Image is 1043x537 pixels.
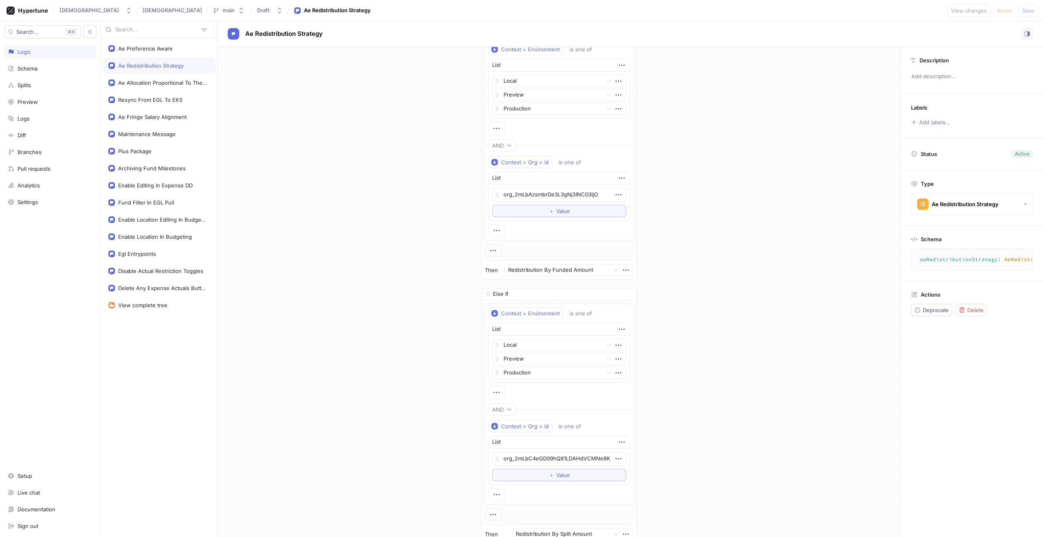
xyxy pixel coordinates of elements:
[1022,8,1034,13] span: Save
[555,156,593,168] button: is one of
[492,469,626,481] button: ＋Value
[549,473,554,478] span: ＋
[257,7,270,14] div: Draft
[118,131,176,137] div: Maintenance Message
[488,43,563,55] button: Context > Environment
[492,142,504,149] div: AND
[492,61,501,69] div: List
[4,25,81,38] button: Search...K
[209,4,248,17] button: main
[59,7,119,14] div: [DEMOGRAPHIC_DATA]
[56,4,135,17] button: [DEMOGRAPHIC_DATA]
[921,291,940,298] p: Actions
[118,268,203,274] div: Disable Actual Restriction Toggles
[921,236,942,242] p: Schema
[1015,150,1030,158] div: Active
[549,209,554,213] span: ＋
[65,28,77,36] div: K
[556,209,570,213] span: Value
[118,148,152,154] div: Plus Package
[18,99,38,105] div: Preview
[492,438,501,446] div: List
[118,62,184,69] div: Ae Redistribution Strategy
[18,48,31,55] div: Logic
[18,489,40,496] div: Live chat
[566,307,604,319] button: is one of
[18,506,55,513] div: Documentation
[118,97,183,103] div: Resync From EGL To EKS
[556,473,570,478] span: Value
[118,165,186,172] div: Archiving Fund Milestones
[951,8,987,13] span: View changes
[118,216,207,223] div: Enable Location Editing In Budgeting
[18,65,37,72] div: Schema
[118,285,207,291] div: Delete Any Expense Actuals Button
[492,188,626,202] textarea: org_2mLbAzsmbrDe3L3gNj3INC03ljO
[923,308,949,313] span: Deprecate
[493,290,508,298] p: Else If
[908,70,1036,84] p: Add description...
[997,8,1012,13] span: Reset
[18,82,31,88] div: Splits
[18,132,26,139] div: Diff
[911,304,952,316] button: Deprecate
[488,420,552,432] button: Context > Org > Id
[492,174,501,182] div: List
[118,79,207,86] div: Ae Allocation Proportional To The Burn Rate
[18,199,38,205] div: Settings
[967,308,984,313] span: Delete
[947,4,990,17] button: View changes
[921,148,937,160] p: Status
[18,115,30,122] div: Logs
[501,423,549,430] div: Context > Org > Id
[555,420,593,432] button: is one of
[118,199,174,206] div: Fund Filter In EGL Pull
[118,114,187,120] div: Ae Fringe Salary Alignment
[488,156,552,168] button: Context > Org > Id
[18,523,38,529] div: Sign out
[932,201,999,208] div: Ae Redistribution Strategy
[994,4,1015,17] button: Reset
[488,307,563,319] button: Context > Environment
[1019,4,1038,17] button: Save
[921,180,934,187] p: Type
[492,325,501,333] div: List
[18,149,42,155] div: Branches
[16,29,39,34] span: Search...
[304,7,371,15] div: Ae Redistribution Strategy
[492,452,626,466] textarea: org_2mLbC4eGD09hQ81LDAHdVCMNe8K
[488,139,515,152] button: AND
[566,43,604,55] button: is one of
[955,304,987,316] button: Delete
[492,406,504,413] div: AND
[501,46,560,53] div: Context > Environment
[118,251,156,257] div: Egl Entrypoints
[18,182,40,189] div: Analytics
[254,4,286,17] button: Draft
[492,205,626,217] button: ＋Value
[570,46,592,53] div: is one of
[501,310,560,317] div: Context > Environment
[118,182,193,189] div: Enable Editing In Expense DD
[559,423,581,430] div: is one of
[908,117,953,128] button: Add labels...
[485,266,498,275] p: Then
[245,31,323,37] span: Ae Redistribution Strategy
[559,159,581,166] div: is one of
[911,104,927,111] p: Labels
[118,302,167,308] div: View complete tree
[18,473,32,479] div: Setup
[222,7,235,14] div: main
[920,57,949,64] p: Description
[570,310,592,317] div: is one of
[115,26,198,34] input: Search...
[911,193,1033,215] button: Ae Redistribution Strategy
[18,165,51,172] div: Pull requests
[143,7,202,13] span: [DEMOGRAPHIC_DATA]
[488,403,515,416] button: AND
[4,502,97,516] a: Documentation
[118,233,192,240] div: Enable Location In Budgeting
[501,159,549,166] div: Context > Org > Id
[118,45,173,52] div: Ae Preference Aware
